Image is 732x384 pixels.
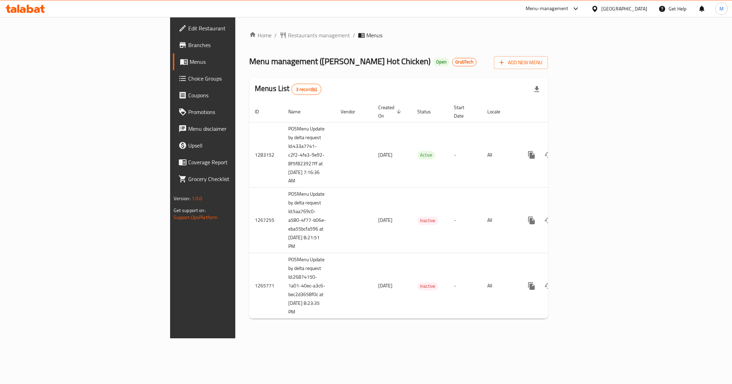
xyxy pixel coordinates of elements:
span: Menu management ( [PERSON_NAME] Hot Chicken ) [249,53,430,69]
span: Locale [487,107,509,116]
div: [GEOGRAPHIC_DATA] [601,5,647,13]
a: Choice Groups [173,70,292,87]
span: Get support on: [174,206,206,215]
span: Inactive [417,217,438,225]
span: M [719,5,724,13]
td: All [482,122,518,188]
span: Choice Groups [188,74,287,83]
span: Created On [378,103,403,120]
td: All [482,188,518,253]
button: Change Status [540,146,557,163]
td: POSMenu Update by delta request Id:26874150-1a01-40ec-a3c6-bec2d3658f0c at [DATE] 8:23:35 PM [283,253,335,319]
h2: Menus List [255,83,321,95]
span: Menus [366,31,382,39]
span: Start Date [454,103,473,120]
a: Upsell [173,137,292,154]
td: - [448,253,482,319]
span: Version: [174,194,191,203]
td: - [448,188,482,253]
button: Add New Menu [494,56,548,69]
span: 1.0.0 [192,194,203,203]
td: POSMenu Update by delta request Id:5aa769c0-a580-4f77-b06e-eba55bcfa596 at [DATE] 8:21:51 PM [283,188,335,253]
span: Menus [190,58,287,66]
span: [DATE] [378,281,392,290]
div: Open [433,58,449,66]
span: Grocery Checklist [188,175,287,183]
a: Coupons [173,87,292,104]
span: Edit Restaurant [188,24,287,32]
table: enhanced table [249,101,596,319]
div: Total records count [291,84,322,95]
li: / [353,31,355,39]
span: Restaurants management [288,31,350,39]
a: Menus [173,53,292,70]
span: Status [417,107,440,116]
span: Vendor [341,107,364,116]
span: Inactive [417,282,438,290]
td: - [448,122,482,188]
span: Coverage Report [188,158,287,166]
button: more [523,278,540,294]
a: Support.OpsPlatform [174,213,218,222]
a: Grocery Checklist [173,171,292,187]
a: Branches [173,37,292,53]
nav: breadcrumb [249,31,548,39]
button: more [523,146,540,163]
a: Promotions [173,104,292,120]
span: ID [255,107,268,116]
a: Coverage Report [173,154,292,171]
a: Restaurants management [280,31,350,39]
div: Export file [528,81,545,98]
div: Menu-management [526,5,569,13]
a: Edit Restaurant [173,20,292,37]
span: Upsell [188,141,287,150]
th: Actions [518,101,596,122]
span: Open [433,59,449,65]
a: Menu disclaimer [173,120,292,137]
span: Coupons [188,91,287,99]
span: Menu disclaimer [188,125,287,133]
span: Promotions [188,108,287,116]
span: GrubTech [452,59,476,65]
button: more [523,212,540,229]
span: Name [288,107,310,116]
span: Branches [188,41,287,49]
span: [DATE] [378,150,392,159]
td: POSMenu Update by delta request Id:433a7741-c2f2-4fe3-9e92-8f5f823927ff at [DATE] 7:16:36 AM [283,122,335,188]
button: Change Status [540,212,557,229]
button: Change Status [540,278,557,294]
span: Add New Menu [500,58,542,67]
span: [DATE] [378,216,392,225]
span: Active [417,151,435,159]
span: 3 record(s) [292,86,321,93]
td: All [482,253,518,319]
